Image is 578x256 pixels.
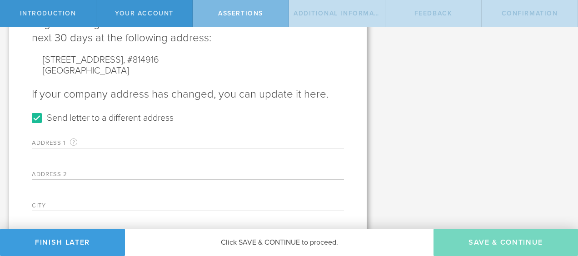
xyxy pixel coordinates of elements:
iframe: Chat Widget [533,185,578,229]
label: Address 2 [32,172,145,179]
span: , #814916 [123,54,159,65]
label: Address 1 [32,138,145,148]
label: Send letter to a different address [47,111,174,124]
div: [STREET_ADDRESS] [43,54,333,65]
span: Introduction [20,10,76,17]
button: Save & Continue [433,229,578,256]
div: Click SAVE & CONTINUE to proceed. [125,229,433,256]
label: City [32,203,145,211]
div: [GEOGRAPHIC_DATA] [43,65,333,76]
span: Additional Information [294,10,392,17]
span: Your Account [115,10,174,17]
p: If your company address has changed, you can update it here. [32,87,344,102]
span: Feedback [414,10,453,17]
span: Assertions [218,10,263,17]
span: Confirmation [502,10,558,17]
